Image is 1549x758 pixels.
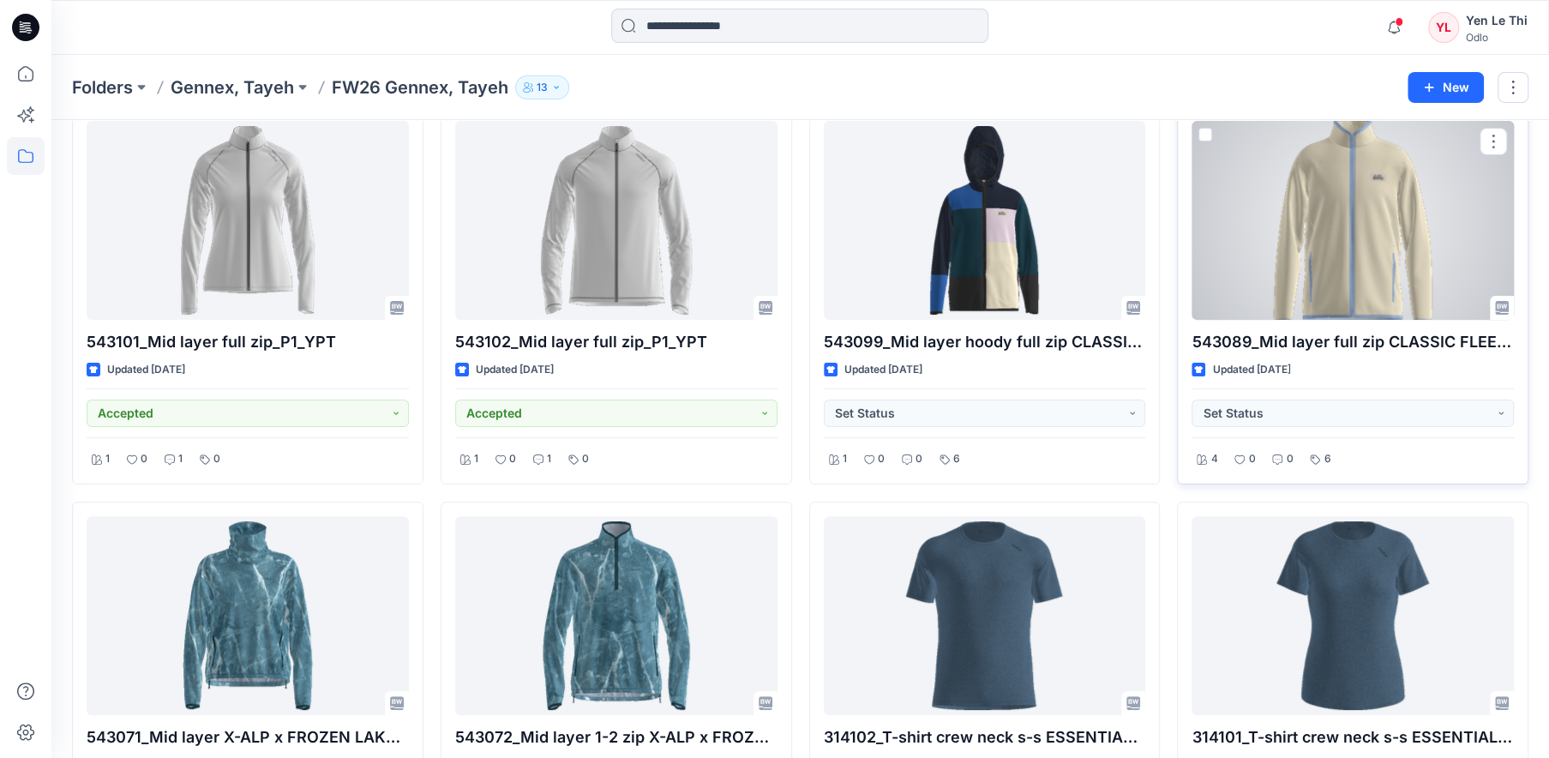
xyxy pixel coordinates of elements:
[1210,450,1217,468] p: 4
[213,450,220,468] p: 0
[476,361,554,379] p: Updated [DATE]
[178,450,183,468] p: 1
[843,450,847,468] p: 1
[824,330,1146,354] p: 543099_Mid layer hoody full zip CLASSIC FLEECE HOODY KIDS_SMS_3D
[332,75,508,99] p: FW26 Gennex, Tayeh
[1466,31,1528,44] div: Odlo
[455,330,778,354] p: 543102_Mid layer full zip_P1_YPT
[824,516,1146,715] a: 314102_T-shirt crew neck s-s ESSENTIAL 365_SMS_3D
[105,450,110,468] p: 1
[1192,725,1514,749] p: 314101_T-shirt crew neck s-s ESSENTIAL 365_SMS_3D
[582,450,589,468] p: 0
[72,75,133,99] a: Folders
[878,450,885,468] p: 0
[1192,516,1514,715] a: 314101_T-shirt crew neck s-s ESSENTIAL 365_SMS_3D
[1286,450,1293,468] p: 0
[953,450,960,468] p: 6
[107,361,185,379] p: Updated [DATE]
[87,725,409,749] p: 543071_Mid layer X-ALP x FROZEN LAKE_SMS_3D
[1428,12,1459,43] div: YL
[1466,10,1528,31] div: Yen Le Thi
[141,450,147,468] p: 0
[455,121,778,320] a: 543102_Mid layer full zip_P1_YPT
[87,516,409,715] a: 543071_Mid layer X-ALP x FROZEN LAKE_SMS_3D
[1248,450,1255,468] p: 0
[844,361,922,379] p: Updated [DATE]
[455,516,778,715] a: 543072_Mid layer 1-2 zip X-ALP x FROZEN LAKE_SMS_3D
[547,450,551,468] p: 1
[455,725,778,749] p: 543072_Mid layer 1-2 zip X-ALP x FROZEN LAKE_SMS_3D
[824,121,1146,320] a: 543099_Mid layer hoody full zip CLASSIC FLEECE HOODY KIDS_SMS_3D
[537,78,548,97] p: 13
[509,450,516,468] p: 0
[1192,330,1514,354] p: 543089_Mid layer full zip CLASSIC FLEECE KIDS_SMS_3D
[1192,121,1514,320] a: 543089_Mid layer full zip CLASSIC FLEECE KIDS_SMS_3D
[1324,450,1330,468] p: 6
[1212,361,1290,379] p: Updated [DATE]
[171,75,294,99] a: Gennex, Tayeh
[87,330,409,354] p: 543101_Mid layer full zip_P1_YPT
[474,450,478,468] p: 1
[916,450,922,468] p: 0
[824,725,1146,749] p: 314102_T-shirt crew neck s-s ESSENTIAL 365_SMS_3D
[515,75,569,99] button: 13
[87,121,409,320] a: 543101_Mid layer full zip_P1_YPT
[1408,72,1484,103] button: New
